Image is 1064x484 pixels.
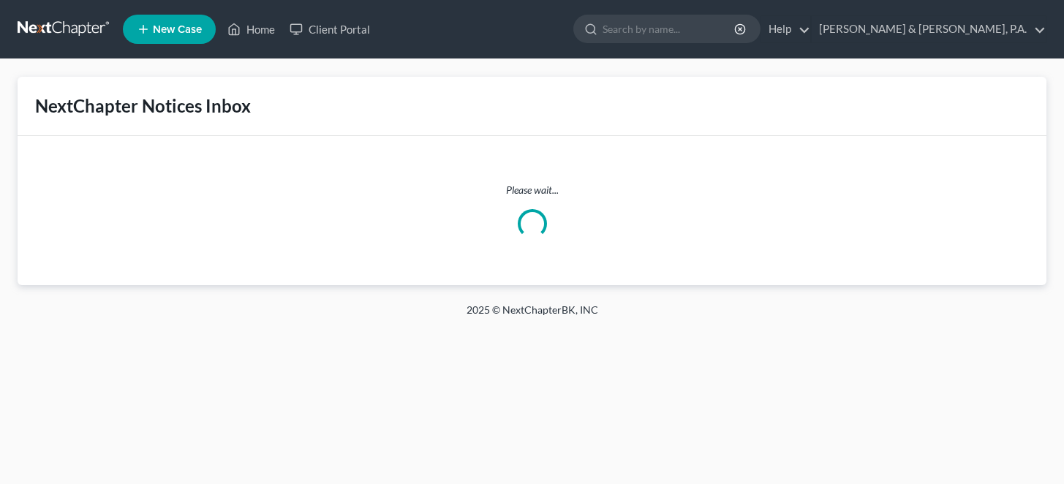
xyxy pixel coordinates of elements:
a: [PERSON_NAME] & [PERSON_NAME], P.A. [812,16,1046,42]
a: Help [761,16,810,42]
p: Please wait... [29,183,1035,197]
div: 2025 © NextChapterBK, INC [116,303,949,329]
span: New Case [153,24,202,35]
div: NextChapter Notices Inbox [35,94,1029,118]
a: Home [220,16,282,42]
a: Client Portal [282,16,377,42]
input: Search by name... [603,15,736,42]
